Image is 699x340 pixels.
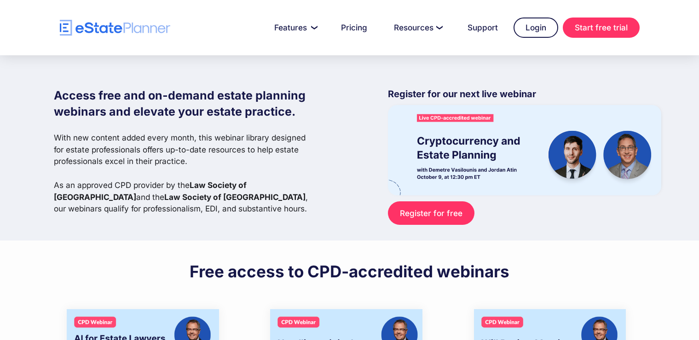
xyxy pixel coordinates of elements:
h2: Free access to CPD-accredited webinars [190,261,509,281]
a: Support [456,18,509,37]
a: Features [263,18,325,37]
a: Login [514,18,558,38]
h1: Access free and on-demand estate planning webinars and elevate your estate practice. [54,88,315,120]
strong: Law Society of [GEOGRAPHIC_DATA] [54,180,247,202]
a: Register for free [388,201,474,225]
strong: Law Society of [GEOGRAPHIC_DATA] [164,192,306,202]
p: With new content added every month, this webinar library designed for estate professionals offers... [54,132,315,215]
a: Start free trial [563,18,640,38]
a: home [60,20,170,36]
p: Register for our next live webinar [388,88,661,105]
a: Resources [383,18,452,37]
img: eState Academy webinar [388,105,661,195]
a: Pricing [330,18,378,37]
